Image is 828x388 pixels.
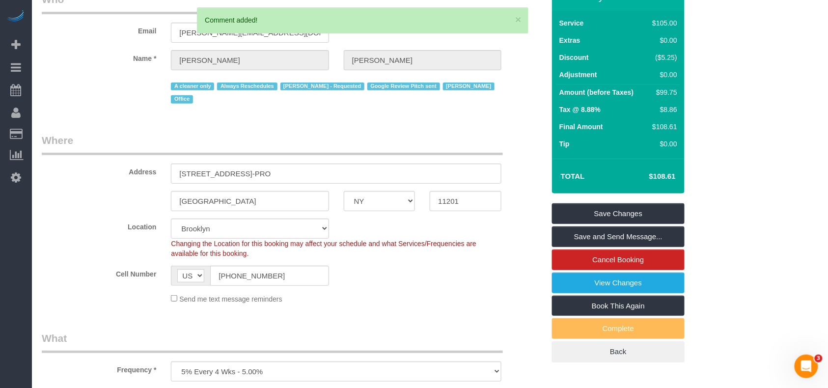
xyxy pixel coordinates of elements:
legend: Where [42,133,503,155]
span: Google Review Pitch sent [367,83,440,90]
strong: Total [561,172,585,180]
input: Email [171,23,329,43]
div: Comment added! [205,15,520,25]
span: [PERSON_NAME] - Requested [280,83,364,90]
a: Save Changes [552,203,685,224]
div: $0.00 [649,139,677,149]
div: $108.61 [649,122,677,132]
input: Zip Code [430,191,501,211]
div: $8.86 [649,105,677,114]
span: Send me text message reminders [179,295,282,303]
span: Changing the Location for this booking may affect your schedule and what Services/Frequencies are... [171,240,476,257]
label: Final Amount [559,122,603,132]
span: Office [171,95,193,103]
a: Back [552,341,685,362]
iframe: Intercom live chat [795,355,818,378]
a: Book This Again [552,296,685,316]
label: Cell Number [34,266,164,279]
a: View Changes [552,273,685,293]
input: Last Name [344,50,501,70]
div: $0.00 [649,70,677,80]
input: Cell Number [210,266,329,286]
label: Adjustment [559,70,597,80]
label: Address [34,164,164,177]
a: Save and Send Message... [552,226,685,247]
input: First Name [171,50,329,70]
label: Tax @ 8.88% [559,105,601,114]
span: [PERSON_NAME] [443,83,495,90]
label: Amount (before Taxes) [559,87,634,97]
label: Email [34,23,164,36]
span: 3 [815,355,823,362]
span: A cleaner only [171,83,214,90]
label: Name * [34,50,164,63]
div: $105.00 [649,18,677,28]
label: Location [34,219,164,232]
legend: What [42,331,503,353]
div: $0.00 [649,35,677,45]
label: Discount [559,53,589,62]
label: Extras [559,35,580,45]
label: Tip [559,139,570,149]
div: ($5.25) [649,53,677,62]
img: Automaid Logo [6,10,26,24]
button: × [515,14,521,25]
label: Service [559,18,584,28]
h4: $108.61 [620,172,676,181]
a: Cancel Booking [552,249,685,270]
span: Always Reschedules [217,83,277,90]
label: Frequency * [34,361,164,375]
div: $99.75 [649,87,677,97]
input: City [171,191,329,211]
